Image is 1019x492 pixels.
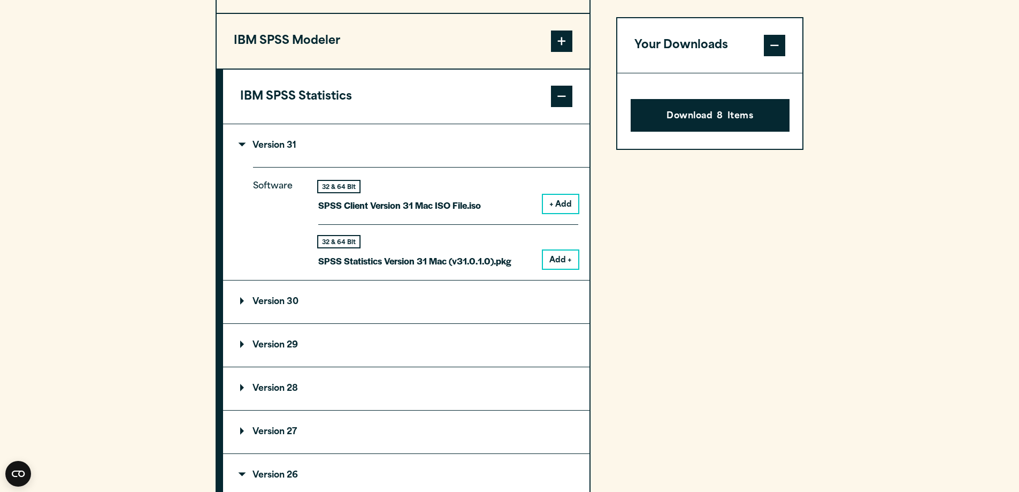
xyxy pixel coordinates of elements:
[617,18,803,73] button: Your Downloads
[240,471,298,480] p: Version 26
[543,195,578,213] button: + Add
[223,124,589,167] summary: Version 31
[5,461,31,487] button: Open CMP widget
[240,384,298,393] p: Version 28
[240,428,297,436] p: Version 27
[253,179,301,260] p: Software
[717,110,723,124] span: 8
[631,99,790,132] button: Download8Items
[223,281,589,323] summary: Version 30
[617,73,803,149] div: Your Downloads
[240,341,298,350] p: Version 29
[318,181,359,192] div: 32 & 64 Bit
[543,251,578,269] button: Add +
[318,253,511,269] p: SPSS Statistics Version 31 Mac (v31.0.1.0).pkg
[223,70,589,124] button: IBM SPSS Statistics
[223,324,589,367] summary: Version 29
[318,236,359,247] div: 32 & 64 Bit
[318,198,481,213] p: SPSS Client Version 31 Mac ISO File.iso
[217,14,589,69] button: IBM SPSS Modeler
[223,367,589,410] summary: Version 28
[240,141,296,150] p: Version 31
[223,411,589,453] summary: Version 27
[240,298,298,306] p: Version 30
